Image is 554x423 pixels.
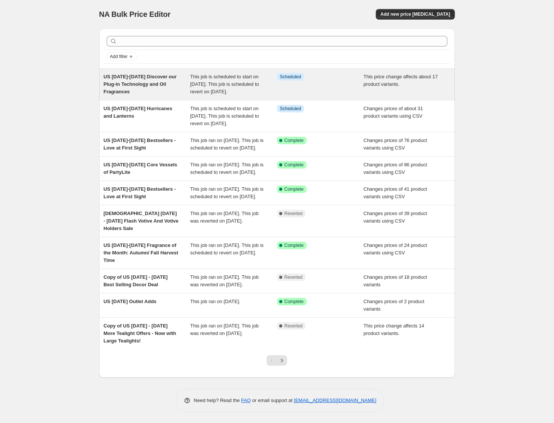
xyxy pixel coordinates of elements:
span: US [DATE]-[DATE] Core Vessels of PartyLite [104,162,177,175]
a: [EMAIL_ADDRESS][DOMAIN_NAME] [294,398,376,403]
span: Reverted [284,274,303,280]
span: Complete [284,299,304,305]
span: Changes prices of 39 product variants using CSV [363,211,427,224]
span: US [DATE]-[DATE] Bestsellers - Love at First Sight [104,138,176,151]
span: US [DATE]-[DATE] Fragrance of the Month: Autumn/ Fall Harvest Time [104,242,179,263]
span: This job is scheduled to start on [DATE]. This job is scheduled to revert on [DATE]. [190,106,259,126]
span: Scheduled [280,106,301,112]
button: Add new price [MEDICAL_DATA] [376,9,454,19]
button: Add filter [107,52,137,61]
span: Reverted [284,211,303,217]
span: This job ran on [DATE]. This job was reverted on [DATE]. [190,274,259,287]
span: Reverted [284,323,303,329]
span: US [DATE]-[DATE] Hurricanes and Lanterns [104,106,173,119]
span: This job ran on [DATE]. This job is scheduled to revert on [DATE]. [190,242,264,256]
span: This job ran on [DATE]. This job was reverted on [DATE]. [190,211,259,224]
span: NA Bulk Price Editor [99,10,171,18]
span: Add filter [110,54,128,60]
span: This price change affects about 17 product variants. [363,74,438,87]
span: Scheduled [280,74,301,80]
span: Changes prices of 24 product variants using CSV [363,242,427,256]
span: Complete [284,162,304,168]
nav: Pagination [267,355,287,366]
span: Changes prices of about 31 product variants using CSV [363,106,423,119]
span: Changes prices of 2 product variants [363,299,424,312]
span: This price change affects 14 product variants. [363,323,424,336]
span: This job ran on [DATE]. This job was reverted on [DATE]. [190,323,259,336]
span: Need help? Read the [194,398,241,403]
button: Next [277,355,287,366]
span: US [DATE]-[DATE] Discover our Plug-in Technology and Oil Fragrances [104,74,177,94]
span: Changes prices of 76 product variants using CSV [363,138,427,151]
span: Changes prices of 18 product variants [363,274,427,287]
span: Changes prices of 86 product variants using CSV [363,162,427,175]
span: US [DATE] Outlet Adds [104,299,157,304]
span: US [DATE]-[DATE] Bestsellers - Love at First Sight [104,186,176,199]
span: Add new price [MEDICAL_DATA] [380,11,450,17]
span: Copy of US [DATE] - [DATE] Best Selling Decor Deal [104,274,168,287]
span: This job ran on [DATE]. [190,299,240,304]
span: Copy of US [DATE] - [DATE] More Tealight Offers - Now with Large Tealights! [104,323,176,344]
span: This job ran on [DATE]. This job is scheduled to revert on [DATE]. [190,162,264,175]
span: [DEMOGRAPHIC_DATA] [DATE] - [DATE] Flash Votive And Votive Holders Sale [104,211,179,231]
span: Complete [284,186,304,192]
span: This job is scheduled to start on [DATE]. This job is scheduled to revert on [DATE]. [190,74,259,94]
span: or email support at [251,398,294,403]
a: FAQ [241,398,251,403]
span: This job ran on [DATE]. This job is scheduled to revert on [DATE]. [190,186,264,199]
span: Complete [284,138,304,143]
span: This job ran on [DATE]. This job is scheduled to revert on [DATE]. [190,138,264,151]
span: Changes prices of 41 product variants using CSV [363,186,427,199]
span: Complete [284,242,304,248]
